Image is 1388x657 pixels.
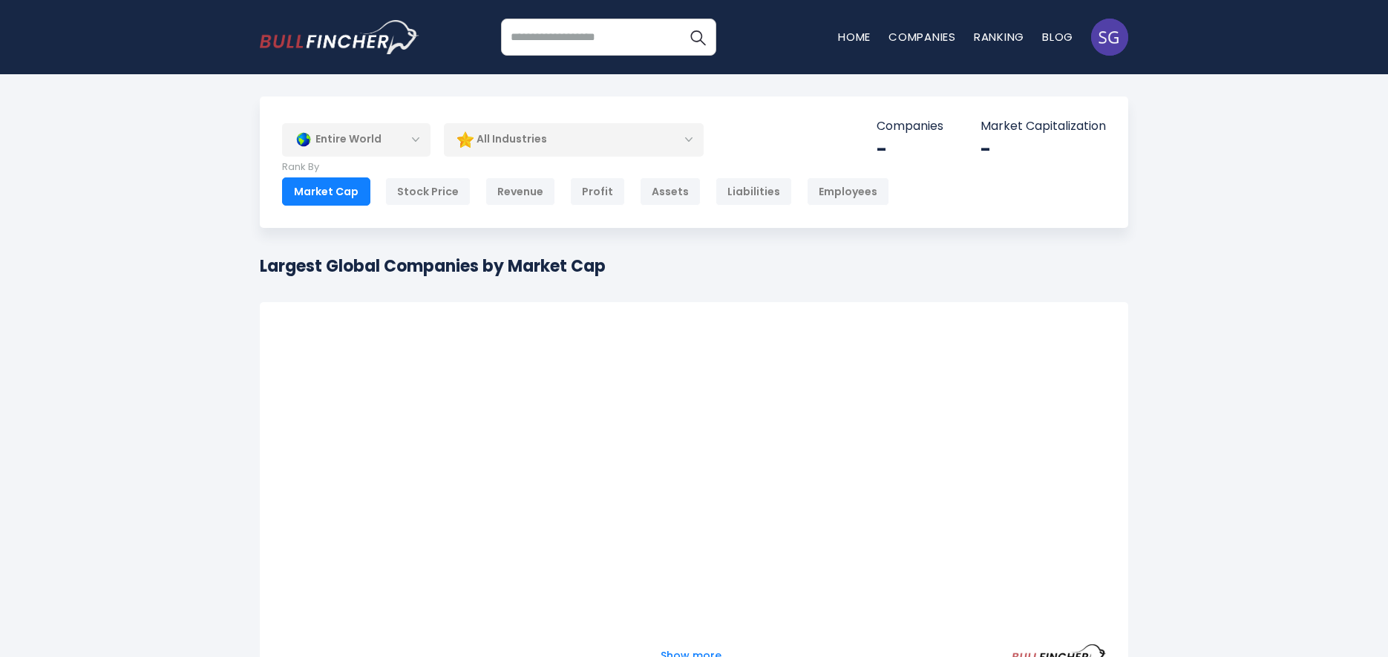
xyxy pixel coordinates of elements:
[679,19,716,56] button: Search
[981,119,1106,134] p: Market Capitalization
[485,177,555,206] div: Revenue
[444,122,704,157] div: All Industries
[877,119,943,134] p: Companies
[838,29,871,45] a: Home
[716,177,792,206] div: Liabilities
[570,177,625,206] div: Profit
[974,29,1024,45] a: Ranking
[807,177,889,206] div: Employees
[260,20,419,54] img: bullfincher logo
[640,177,701,206] div: Assets
[1042,29,1073,45] a: Blog
[877,138,943,161] div: -
[282,177,370,206] div: Market Cap
[260,20,419,54] a: Go to homepage
[385,177,471,206] div: Stock Price
[888,29,956,45] a: Companies
[981,138,1106,161] div: -
[282,161,889,174] p: Rank By
[260,254,606,278] h1: Largest Global Companies by Market Cap
[282,122,431,157] div: Entire World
